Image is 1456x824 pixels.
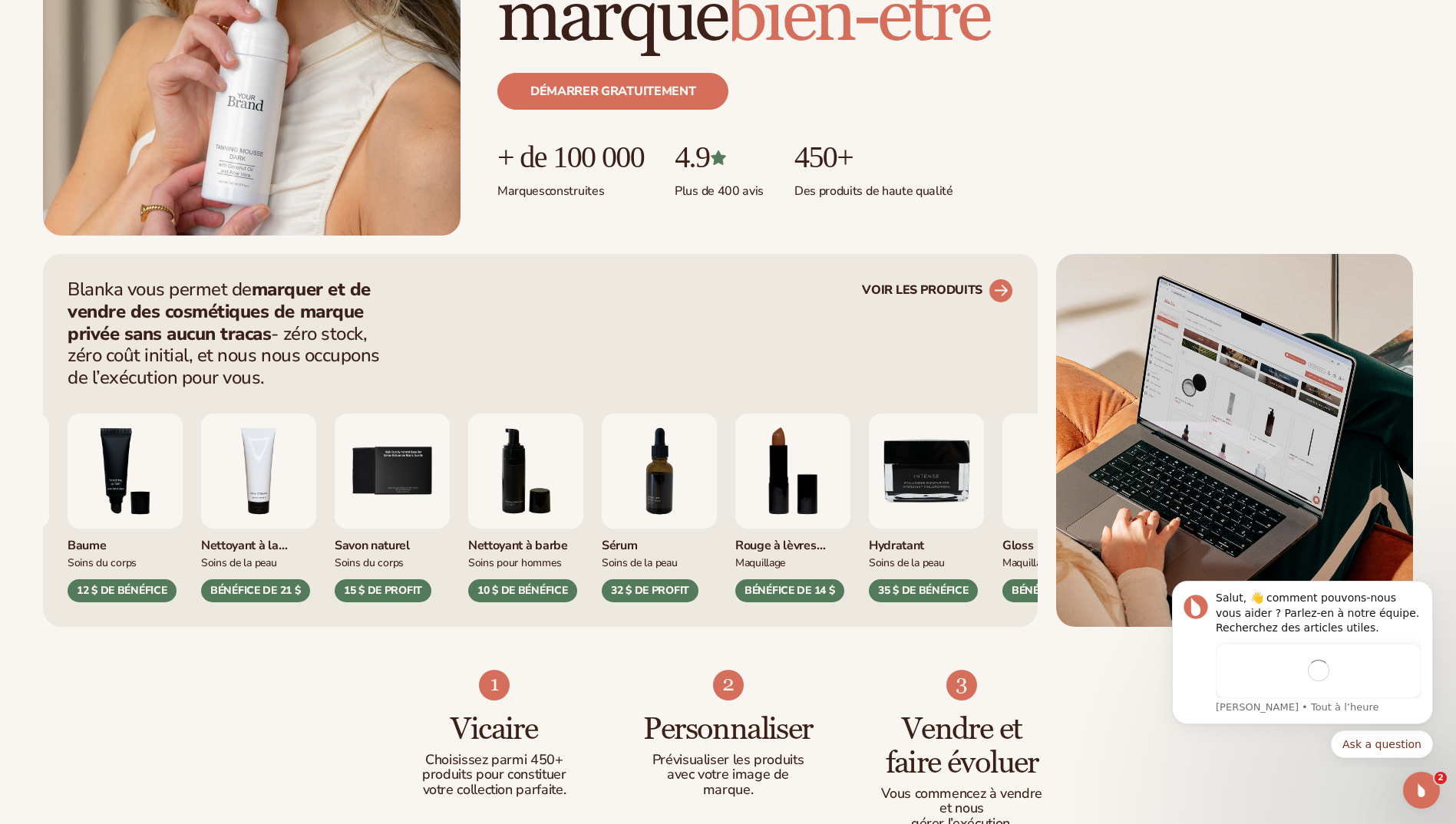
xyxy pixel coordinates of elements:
a: VOIR LES PRODUITS [862,279,1013,303]
p: Vous commencez à vendre et nous [876,786,1048,817]
h3: Personnaliser [642,713,814,747]
div: Baume [68,529,183,554]
div: Maquillage [735,554,850,570]
p: Choisissez parmi 450+ produits pour constituer votre collection parfaite. [408,753,581,798]
span: 2 [1435,772,1447,784]
div: 10 $ DE BÉNÉFICE [468,579,577,602]
div: Rouge à lèvres crème [735,529,850,554]
img: Rouge à lèvres crème de luxe. [735,414,850,529]
p: Marques construites [497,174,644,199]
p: Des produits de haute qualité [794,174,953,199]
img: Brillant à lèvres rose. [1002,414,1118,529]
div: Maquillage [1002,554,1118,570]
p: Plus de 400 avis [675,174,764,199]
p: 450+ [794,140,953,174]
div: 7 / 9 [602,414,717,602]
div: Nettoyant à la vitamine C [201,529,316,554]
div: 8 / 9 [735,414,850,602]
div: 35 $ DE BÉNÉFICE [869,579,978,602]
div: Soins du corps [335,554,450,570]
img: Nettoyant à la vitamine C. [201,414,316,529]
div: 15 $ DE PROFIT [335,579,431,602]
div: Savon naturel [335,529,450,554]
h3: Vendre et faire évoluer [876,713,1048,780]
h3: Vicaire [408,713,581,747]
img: Pain de savon nature. [335,414,450,529]
strong: marquer et de vendre des cosmétiques de marque privée sans aucun tracas [68,277,371,346]
img: Sérum de collagène et de rétinol. [602,414,717,529]
div: 12 $ DE BÉNÉFICE [68,579,177,602]
div: 4 / 9 [201,414,316,602]
img: Image Shopify 5 [713,670,744,700]
div: Gloss [1002,529,1118,554]
div: Soins pour hommes [468,554,583,570]
div: BÉNÉFICE DE 16 $ [1002,579,1111,602]
img: Image Shopify 6 [946,670,977,700]
p: + de 100 000 [497,140,644,174]
img: Image Shopify 4 [479,670,510,700]
img: Baume à lèvres lissant. [68,414,183,529]
div: 6 / 9 [468,414,583,602]
img: Nettoyant moussant pour barbe. [468,414,583,529]
div: 9 / 9 [869,414,984,602]
iframe: Intercom notifications message [1149,569,1456,767]
div: Soins de la peau [602,554,717,570]
font: 4.9 [675,140,709,174]
div: 32 $ DE PROFIT [602,579,698,602]
p: Blanka vous permet de - zéro stock, zéro coût initial, et nous nous occupons de l’exécution pour ... [68,279,398,389]
a: Démarrer gratuitement [497,73,728,110]
div: Hydratant [869,529,984,554]
div: 3 / 9 [68,414,183,602]
div: Nettoyant à barbe [468,529,583,554]
img: Image Shopify 2 [1056,254,1413,627]
iframe: Intercom live chat [1403,772,1440,809]
div: Soins de la peau [869,554,984,570]
div: BÉNÉFICE DE 14 $ [735,579,844,602]
div: 5 / 9 [335,414,450,602]
p: avec votre image de marque. [642,767,814,798]
div: Sérum [602,529,717,554]
div: 1 / 9 [1002,414,1118,602]
div: Soins de la peau [201,554,316,570]
div: Soins du corps [68,554,183,570]
p: Prévisualiser les produits [642,753,814,768]
font: VOIR LES PRODUITS [862,283,982,298]
img: Hydratant. [869,414,984,529]
div: BÉNÉFICE DE 21 $ [201,579,310,602]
